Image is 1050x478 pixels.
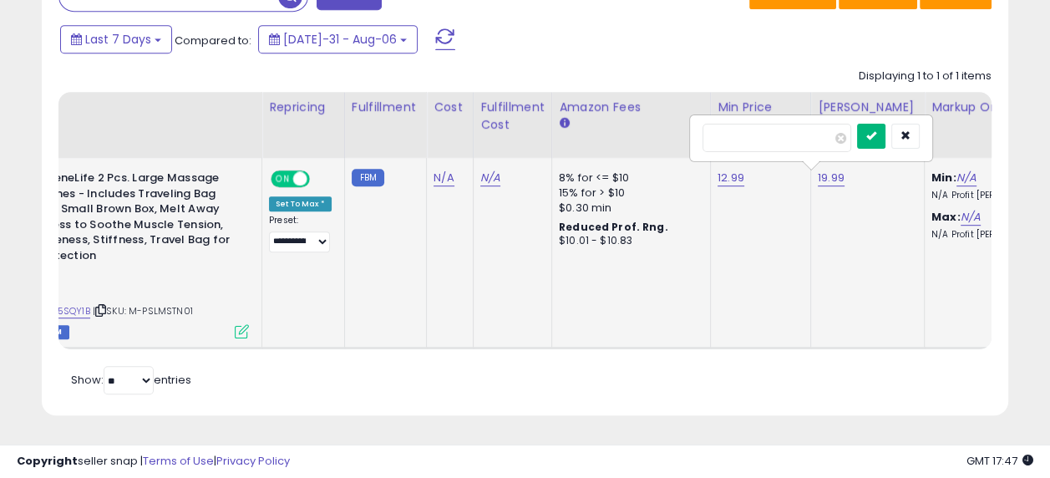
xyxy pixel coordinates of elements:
b: Min: [931,170,956,186]
a: N/A [480,170,500,186]
b: SereneLife 2 Pcs. Large Massage Stones - Includes Traveling Bag and Small Brown Box, Melt Away St... [36,170,239,267]
div: Set To Max * [269,196,332,211]
a: 12.99 [718,170,744,186]
span: ON [272,172,293,186]
div: Preset: [269,215,332,252]
a: B09R5SQY1B [33,304,90,318]
span: | SKU: M-PSLMSTN01 [93,304,193,318]
div: 8% for <= $10 [559,170,697,186]
div: $0.30 min [559,201,697,216]
span: OFF [307,172,334,186]
b: Reduced Prof. Rng. [559,220,668,234]
span: Show: entries [71,372,191,388]
a: N/A [961,209,981,226]
a: N/A [434,170,454,186]
div: Min Price [718,99,804,116]
span: [DATE]-31 - Aug-06 [283,31,397,48]
small: Amazon Fees. [559,116,569,131]
a: N/A [956,170,976,186]
button: [DATE]-31 - Aug-06 [258,25,418,53]
span: 2025-08-14 17:47 GMT [966,453,1033,469]
small: FBM [352,169,384,186]
div: Fulfillment Cost [480,99,545,134]
a: 19.99 [818,170,845,186]
div: [PERSON_NAME] [818,99,917,116]
b: Max: [931,209,961,225]
div: Repricing [269,99,337,116]
strong: Copyright [17,453,78,469]
div: Displaying 1 to 1 of 1 items [859,69,992,84]
button: Last 7 Days [60,25,172,53]
div: Cost [434,99,466,116]
div: 15% for > $10 [559,186,697,201]
a: Terms of Use [143,453,214,469]
span: Compared to: [175,33,251,48]
div: Amazon Fees [559,99,703,116]
div: $10.01 - $10.83 [559,234,697,248]
div: Fulfillment [352,99,419,116]
a: Privacy Policy [216,453,290,469]
span: Last 7 Days [85,31,151,48]
div: seller snap | | [17,454,290,470]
